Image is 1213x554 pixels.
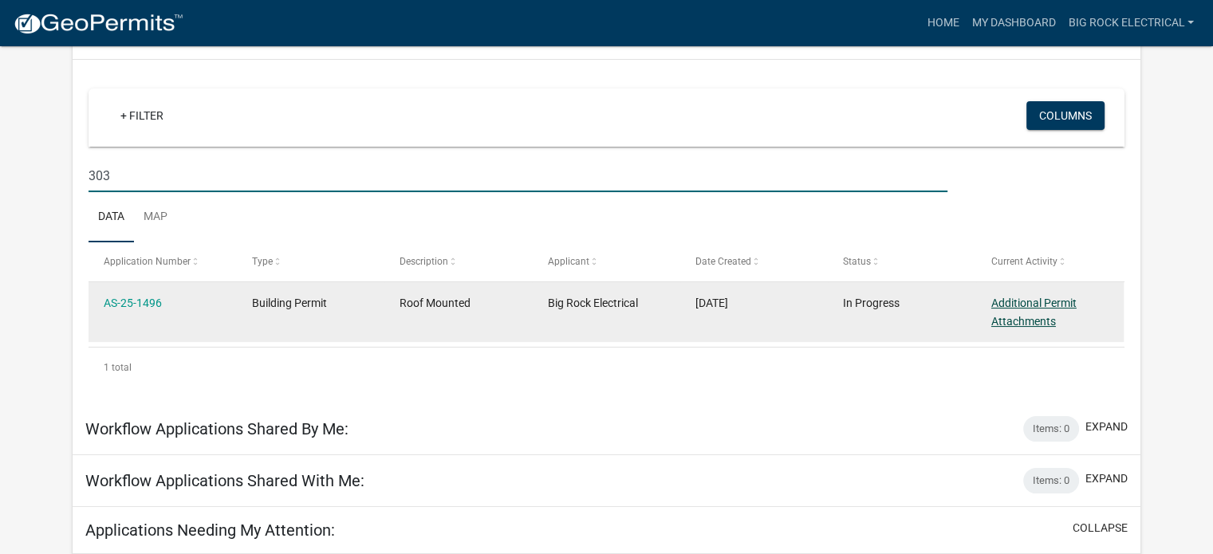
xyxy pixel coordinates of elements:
[1061,8,1200,38] a: Big Rock Electrical
[252,256,273,267] span: Type
[965,8,1061,38] a: My Dashboard
[85,521,335,540] h5: Applications Needing My Attention:
[976,242,1124,281] datatable-header-cell: Current Activity
[843,256,871,267] span: Status
[85,419,349,438] h5: Workflow Applications Shared By Me:
[89,242,236,281] datatable-header-cell: Application Number
[695,256,751,267] span: Date Created
[400,256,448,267] span: Description
[1026,101,1105,130] button: Columns
[134,192,177,243] a: Map
[104,256,191,267] span: Application Number
[1023,416,1079,442] div: Items: 0
[89,159,947,192] input: Search for applications
[89,192,134,243] a: Data
[104,297,162,309] a: AS-25-1496
[108,101,176,130] a: + Filter
[89,348,1124,387] div: 1 total
[252,297,327,309] span: Building Permit
[548,297,638,309] span: Big Rock Electrical
[680,242,828,281] datatable-header-cell: Date Created
[384,242,532,281] datatable-header-cell: Description
[85,471,364,490] h5: Workflow Applications Shared With Me:
[843,297,900,309] span: In Progress
[828,242,975,281] datatable-header-cell: Status
[991,256,1057,267] span: Current Activity
[1073,520,1128,536] button: collapse
[73,60,1140,403] div: collapse
[1085,470,1128,487] button: expand
[236,242,384,281] datatable-header-cell: Type
[920,8,965,38] a: Home
[1023,468,1079,493] div: Items: 0
[400,297,471,309] span: Roof Mounted
[532,242,679,281] datatable-header-cell: Applicant
[548,256,589,267] span: Applicant
[991,297,1077,328] a: Additional Permit Attachments
[695,297,728,309] span: 08/13/2025
[1085,418,1128,435] button: expand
